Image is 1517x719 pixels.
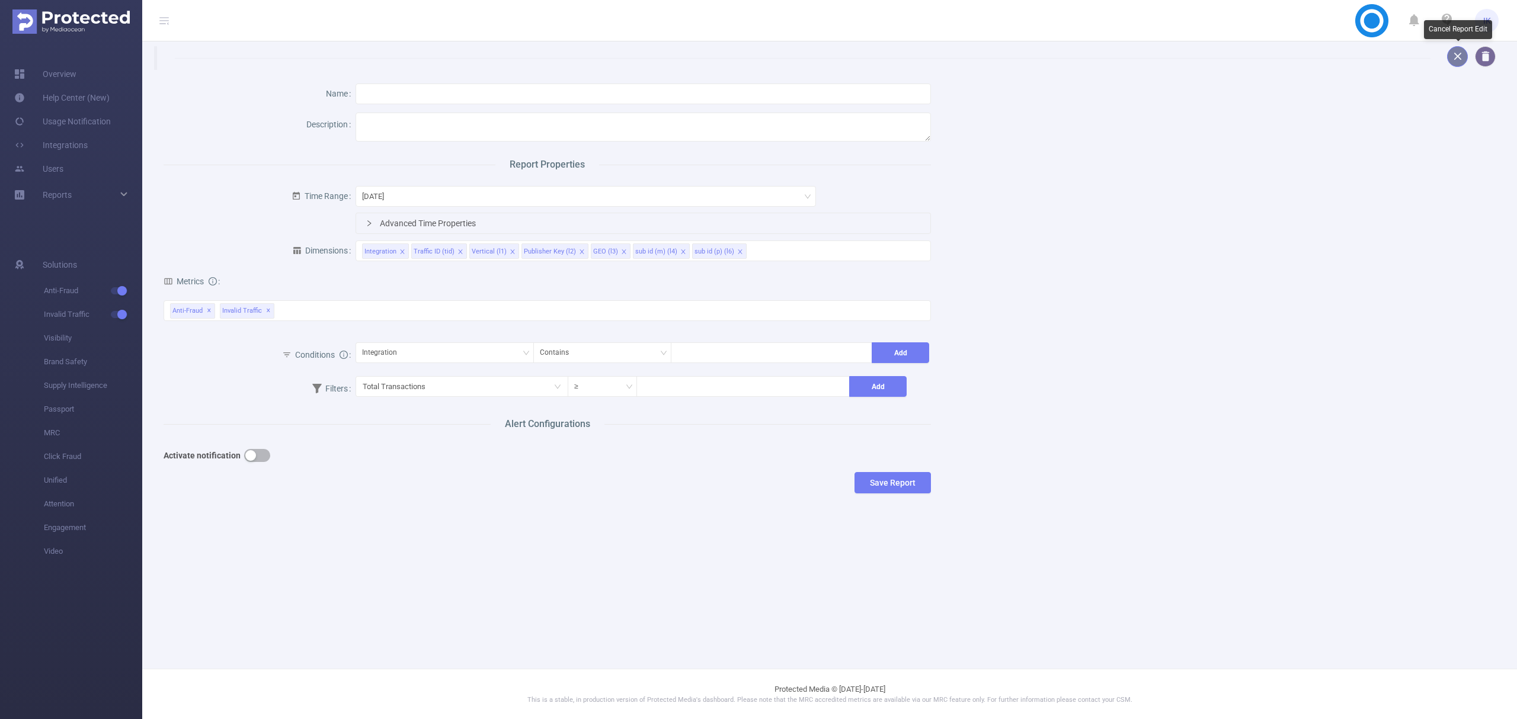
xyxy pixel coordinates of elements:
div: sub id (m) (l4) [635,244,677,259]
div: sub id (p) (l6) [695,244,734,259]
i: icon: close [579,249,585,256]
div: Publisher Key (l2) [524,244,576,259]
div: ≥ [574,377,587,396]
i: icon: info-circle [340,351,348,359]
b: Activate notification [164,451,241,460]
li: Integration [362,243,409,259]
span: Video [44,540,142,563]
label: Name [326,89,356,98]
a: Overview [14,62,76,86]
span: ✕ [266,304,271,318]
i: icon: close [399,249,405,256]
span: MRC [44,421,142,445]
button: Save Report [854,472,931,493]
span: Attention [44,492,142,516]
div: Contains [540,343,577,362]
i: icon: close [510,249,516,256]
i: icon: close [680,249,686,256]
span: Unified [44,468,142,492]
span: Report Properties [495,158,599,172]
span: Invalid Traffic [220,303,274,319]
a: Reports [43,183,72,207]
i: icon: close [737,249,743,256]
div: Integration [364,244,396,259]
span: Brand Safety [44,350,142,374]
i: icon: down [523,349,530,358]
li: sub id (m) (l4) [633,243,690,259]
a: Help Center (New) [14,86,110,110]
button: Add [872,342,929,363]
i: icon: down [804,193,811,201]
i: icon: right [366,220,373,227]
span: Filters [312,384,348,393]
div: icon: rightAdvanced Time Properties [356,213,930,233]
span: ✕ [207,304,212,318]
span: Alert Configurations [491,417,604,431]
span: Passport [44,397,142,421]
span: Invalid Traffic [44,303,142,326]
i: icon: info-circle [209,277,217,285]
li: GEO (l3) [591,243,631,259]
li: Vertical (l1) [469,243,519,259]
span: Visibility [44,326,142,350]
img: Protected Media [12,9,130,34]
a: Integrations [14,133,88,157]
span: Dimensions [292,246,348,255]
span: Conditions [295,350,348,359]
a: Users [14,157,63,181]
div: Cancel Report Edit [1424,20,1492,39]
footer: Protected Media © [DATE]-[DATE] [142,669,1517,719]
span: Time Range [292,191,348,201]
div: Traffic ID (tid) [414,244,455,259]
i: icon: close [621,249,627,256]
div: Vertical (l1) [472,244,507,259]
i: icon: down [660,349,667,358]
li: Traffic ID (tid) [411,243,467,259]
span: IK [1483,9,1491,33]
p: This is a stable, in production version of Protected Media's dashboard. Please note that the MRC ... [172,695,1487,705]
li: Publisher Key (l2) [521,243,588,259]
span: Metrics [164,277,204,286]
div: Yesterday [362,187,392,206]
span: Click Fraud [44,445,142,468]
i: icon: down [626,383,633,391]
label: Description [306,120,356,129]
a: Usage Notification [14,110,111,133]
span: Anti-Fraud [44,279,142,303]
div: Integration [362,343,405,362]
span: Reports [43,190,72,200]
div: GEO (l3) [593,244,618,259]
span: Solutions [43,253,77,277]
i: icon: close [457,249,463,256]
li: sub id (p) (l6) [692,243,747,259]
button: Add [849,376,907,397]
span: Supply Intelligence [44,374,142,397]
span: Anti-Fraud [170,303,215,319]
span: Engagement [44,516,142,540]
